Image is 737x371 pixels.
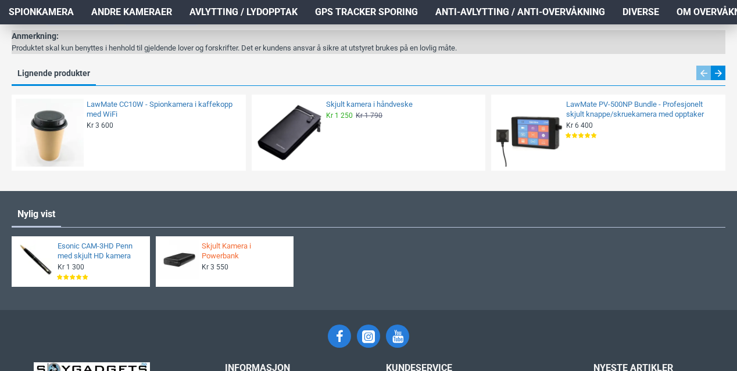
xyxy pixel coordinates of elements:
a: Skjult Kamera i Powerbank [202,242,287,261]
img: LawMate CC10W - Spionkamera i kaffekopp med WiFi [16,99,84,167]
a: LawMate CC10W - Spionkamera i kaffekopp med WiFi [87,100,239,120]
img: LawMate PV-500NP Bundle - Profesjonelt skjult knappe/skruekamera med opptaker [495,99,563,167]
img: Esonic CAM-3HD Penn med skjult HD kamera [16,240,55,279]
span: Kr 1 250 [326,111,353,120]
a: Esonic CAM-3HD Penn med skjult HD kamera [58,242,143,261]
span: Kr 1 790 [356,111,382,120]
span: Diverse [622,5,659,19]
div: Previous slide [696,66,711,80]
a: Nylig vist [12,203,61,226]
span: GPS Tracker Sporing [315,5,418,19]
a: LawMate PV-500NP Bundle - Profesjonelt skjult knappe/skruekamera med opptaker [566,100,718,120]
img: Skjult kamera i håndveske [256,99,324,167]
img: Skjult Kamera i Powerbank [160,240,199,279]
span: Kr 3 550 [202,262,228,272]
a: Lignende produkter [12,66,96,85]
span: Kr 1 300 [58,262,84,272]
span: Kr 6 400 [566,121,593,130]
span: Avlytting / Lydopptak [189,5,298,19]
div: Next slide [711,66,725,80]
span: Andre kameraer [91,5,172,19]
span: Spionkamera [9,5,74,19]
a: Skjult kamera i håndveske [326,100,478,110]
span: Anti-avlytting / Anti-overvåkning [435,5,605,19]
span: Kr 3 600 [87,121,113,130]
div: Anmerkning: [12,30,457,42]
div: Produktet skal kun benyttes i henhold til gjeldende lover og forskrifter. Det er kundens ansvar å... [12,42,457,54]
